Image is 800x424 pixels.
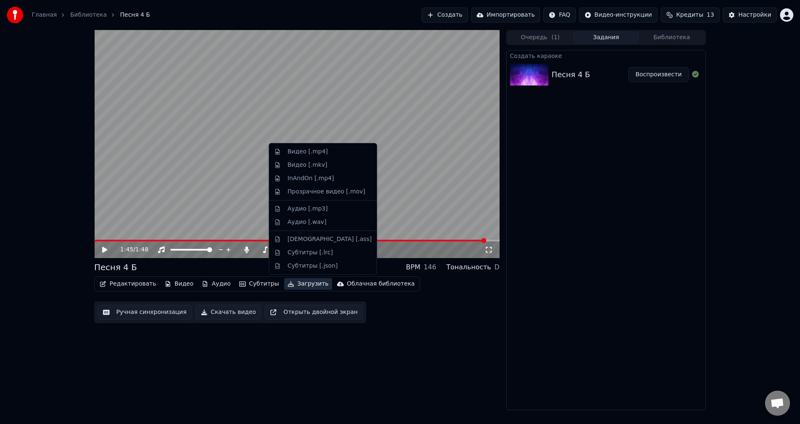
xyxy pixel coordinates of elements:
button: Видео-инструкции [579,8,657,23]
button: Импортировать [471,8,540,23]
a: Главная [32,11,57,19]
div: [DEMOGRAPHIC_DATA] [.ass] [287,235,372,243]
a: Открытый чат [765,391,790,416]
div: Аудио [.wav] [287,218,326,226]
div: InAndOn [.mp4] [287,174,334,183]
nav: breadcrumb [32,11,150,19]
div: Субтитры [.json] [287,262,338,270]
span: Кредиты [676,11,703,19]
span: 1:48 [135,246,148,254]
div: 146 [424,262,437,272]
div: Видео [.mkv] [287,161,327,169]
span: 13 [707,11,714,19]
div: Песня 4 Б [94,261,137,273]
button: Видео [161,278,197,290]
div: Песня 4 Б [552,69,590,80]
button: Субтитры [236,278,282,290]
button: Открыть двойной экран [265,305,363,320]
div: Облачная библиотека [347,280,415,288]
div: BPM [406,262,420,272]
div: Аудио [.mp3] [287,205,327,213]
button: FAQ [543,8,575,23]
div: Создать караоке [507,50,705,60]
button: Ручная синхронизация [97,305,192,320]
div: Прозрачное видео [.mov] [287,188,365,196]
div: Видео [.mp4] [287,148,328,156]
button: Задания [573,32,639,44]
img: youka [7,7,23,23]
button: Редактировать [96,278,160,290]
div: D [495,262,500,272]
a: Библиотека [70,11,107,19]
button: Аудио [198,278,234,290]
div: Субтитры [.lrc] [287,248,333,257]
span: 1:45 [120,246,133,254]
div: Тональность [446,262,491,272]
button: Настройки [723,8,777,23]
div: / [120,246,140,254]
button: Кредиты13 [661,8,720,23]
button: Скачать видео [195,305,262,320]
button: Воспроизвести [628,67,689,82]
button: Очередь [507,32,573,44]
div: Настройки [738,11,771,19]
button: Создать [422,8,467,23]
span: ( 1 ) [551,33,560,42]
button: Библиотека [639,32,705,44]
span: Песня 4 Б [120,11,150,19]
button: Загрузить [284,278,332,290]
